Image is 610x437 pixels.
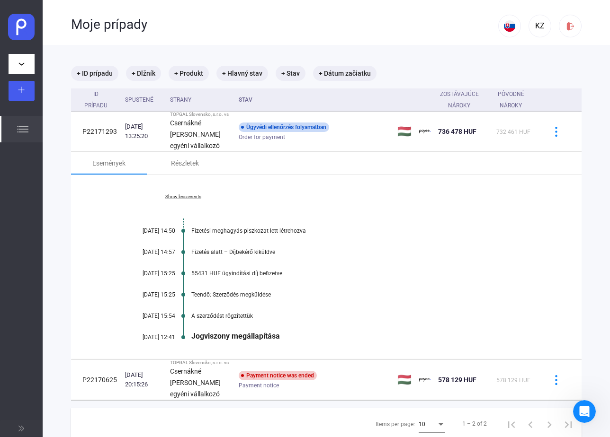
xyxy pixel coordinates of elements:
[540,414,559,433] button: Next page
[235,88,394,112] th: Stav
[438,88,488,111] div: Zostávajúce nároky
[438,88,480,111] div: Zostávajúce nároky
[42,53,174,81] div: A weben komunikált infó szerint 5 napon belül kiküldésre kerül a dokumentum...
[565,21,575,31] img: logout-red
[162,306,178,321] button: Send a message…
[551,127,561,137] img: more-blue
[438,128,476,135] span: 736 478 HUF
[8,108,182,130] div: Gréta says…
[8,290,181,306] textarea: Message…
[126,66,161,81] mat-chip: + Dlžník
[30,310,37,317] button: Gif picker
[125,122,162,141] div: [DATE] 13:25:20
[15,149,148,177] div: Köszönjük, hogy írt nekünk. Utána nézek az ügyének és jelentkezni fogok a válasszal.
[170,112,231,117] div: TOPGAL Slovensko, s.r.o. vs
[8,14,35,41] img: payee-webclip.svg
[216,66,268,81] mat-chip: + Hlavný stav
[118,227,175,234] div: [DATE] 14:50
[191,332,534,341] div: Jogviszony megállapítása
[276,66,305,81] mat-chip: + Stav
[394,112,415,152] td: 🇭🇺
[8,130,182,200] div: Gréta says…
[34,213,182,298] div: Kedves Gréta, él a szolgáltatásuk? Számíthatunk arra, hogy legalább válaszra méltatnak? A kommuni...
[559,15,582,37] button: logout-red
[546,370,566,390] button: more-blue
[419,374,431,385] img: payee-logo
[239,371,317,380] div: Payment notice was ended
[419,421,425,428] span: 10
[394,360,415,400] td: 🇭🇺
[376,419,415,430] div: Items per page:
[170,367,221,398] strong: Csernákné [PERSON_NAME] egyéni vállalkozó
[118,194,248,200] a: Show less events
[71,360,121,400] td: P22170625
[148,4,166,22] button: Home
[27,5,42,20] img: Profile image for Gréta
[551,375,561,385] img: more-blue
[239,131,285,143] span: Order for payment
[496,88,526,111] div: Pôvodné nároky
[46,109,55,119] img: Profile image for Gréta
[46,5,67,12] h1: Gréta
[170,119,221,149] strong: Csernákné [PERSON_NAME] egyéni vállalkozó
[419,126,431,137] img: payee-logo
[496,377,530,384] span: 578 129 HUF
[239,380,279,391] span: Payment notice
[166,4,183,21] div: Close
[8,213,182,310] div: Korcsmáros says…
[42,218,174,293] div: Kedves Gréta, él a szolgáltatásuk? Számíthatunk arra, hogy legalább válaszra méltatnak? A kommuni...
[171,157,199,169] div: Részletek
[71,66,118,81] mat-chip: + ID prípadu
[191,249,534,255] div: Fizetés alatt – Díjbekérő kiküldve
[546,122,566,141] button: more-blue
[17,123,28,135] img: list.svg
[8,200,182,213] div: [DATE]
[170,94,231,105] div: Strany
[15,135,148,145] div: [PERSON_NAME]!
[46,12,94,21] p: Active 45m ago
[191,313,534,319] div: A szerződést rögzítettük
[529,15,551,37] button: KZ
[118,313,175,319] div: [DATE] 15:54
[60,310,68,317] button: Start recording
[170,360,231,366] div: TOPGAL Slovensko, s.r.o. vs
[45,310,53,317] button: Upload attachment
[191,227,534,234] div: Fizetési meghagyás piszkozat lett létrehozva
[58,111,76,117] b: Gréta
[125,94,153,105] div: Spustené
[82,88,117,111] div: ID prípadu
[498,15,521,37] button: SK
[502,414,521,433] button: First page
[118,334,175,341] div: [DATE] 12:41
[71,112,121,152] td: P22171293
[15,310,22,317] button: Emoji picker
[170,94,191,105] div: Strany
[239,122,329,132] div: Ügyvédi ellenőrzés folyamatban
[169,66,209,81] mat-chip: + Produkt
[42,86,174,95] div: Köszönöm a tájékoztatást előre is.
[559,414,578,433] button: Last page
[504,20,515,32] img: SK
[532,20,548,32] div: KZ
[82,88,109,111] div: ID prípadu
[118,291,175,298] div: [DATE] 15:25
[419,418,445,429] mat-select: Items per page:
[521,414,540,433] button: Previous page
[573,400,596,423] iframe: Intercom live chat
[8,130,155,183] div: [PERSON_NAME]!Köszönjük, hogy írt nekünk. Utána nézek az ügyének és jelentkezni fogok a válasszal...
[191,270,534,277] div: 55431 HUF ügyindítási díj befizetve
[118,270,175,277] div: [DATE] 15:25
[118,249,175,255] div: [DATE] 14:57
[71,17,498,33] div: Moje prípady
[462,418,487,429] div: 1 – 2 of 2
[438,376,476,384] span: 578 129 HUF
[496,88,534,111] div: Pôvodné nároky
[125,94,162,105] div: Spustené
[92,157,126,169] div: Események
[18,87,25,93] img: plus-white.svg
[18,426,24,431] img: arrow-double-right-grey.svg
[6,4,24,22] button: go back
[15,185,58,191] div: Gréta • [DATE]
[58,110,144,118] div: joined the conversation
[191,291,534,298] div: Teendő: Szerződés megküldése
